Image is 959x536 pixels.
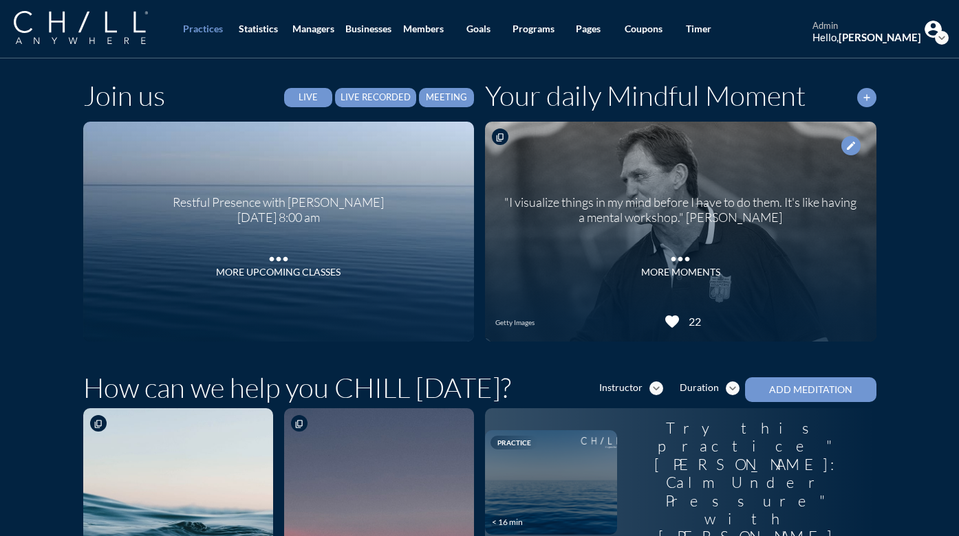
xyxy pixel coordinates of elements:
[812,21,921,32] div: admin
[686,23,711,35] div: Timer
[769,384,852,396] div: Add Meditation
[466,23,491,35] div: Goals
[667,245,694,266] i: more_horiz
[419,88,474,107] button: Meeting
[183,23,223,35] div: Practices
[335,88,416,107] button: Live Recorded
[726,381,740,395] i: expand_more
[94,419,103,429] i: content_copy
[83,79,165,112] h1: Join us
[502,185,859,225] div: "I visualize things in my mind before I have to do them. It's like having a mental workshop." [PE...
[173,210,384,225] div: [DATE] 8:00 am
[492,517,523,527] div: < 16 min
[925,21,942,38] img: Profile icon
[216,267,341,278] div: More Upcoming Classes
[495,318,535,326] div: Getty Images
[664,313,680,330] i: favorite
[294,419,304,429] i: content_copy
[284,88,332,107] button: Live
[83,371,511,404] h1: How can we help you CHILL [DATE]?
[861,92,872,103] i: add
[485,79,806,112] h1: Your daily Mindful Moment
[641,267,720,278] div: MORE MOMENTS
[239,23,278,35] div: Statistics
[649,381,663,395] i: expand_more
[839,31,921,43] strong: [PERSON_NAME]
[497,438,531,447] span: Practice
[424,92,468,103] div: Meeting
[684,315,701,328] div: 22
[625,23,662,35] div: Coupons
[265,245,292,266] i: more_horiz
[599,382,643,394] div: Instructor
[294,92,322,103] div: Live
[495,133,505,142] i: content_copy
[173,185,384,210] div: Restful Presence with [PERSON_NAME]
[14,11,148,44] img: Company Logo
[680,382,719,394] div: Duration
[345,23,391,35] div: Businesses
[14,11,175,46] a: Company Logo
[513,23,554,35] div: Programs
[812,31,921,43] div: Hello,
[745,377,876,402] button: Add Meditation
[935,31,949,45] i: expand_more
[292,23,334,35] div: Managers
[403,23,444,35] div: Members
[341,92,411,103] div: Live Recorded
[845,140,856,151] i: edit
[576,23,601,35] div: Pages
